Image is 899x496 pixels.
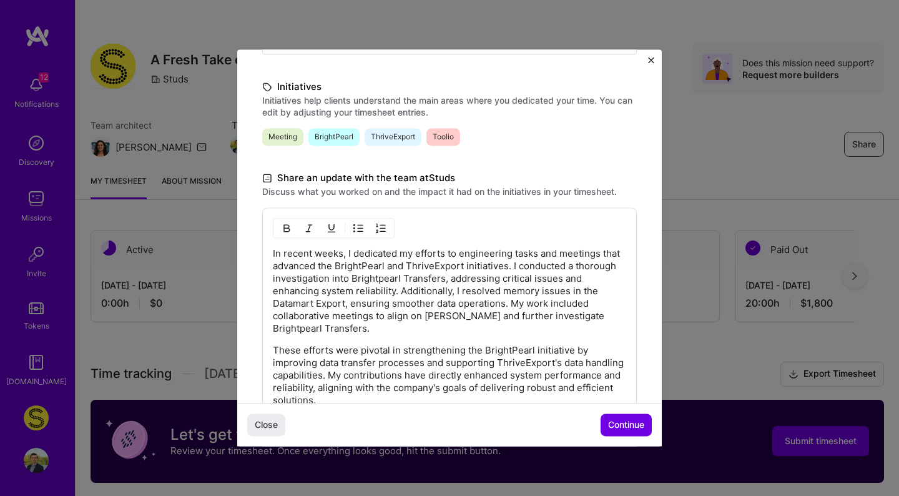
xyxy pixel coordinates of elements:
button: Close [648,57,654,70]
button: Close [247,414,285,437]
label: Initiatives [262,79,637,94]
label: Initiatives help clients understand the main areas where you dedicated your time. You can edit by... [262,94,637,118]
span: Continue [608,419,644,432]
label: Discuss what you worked on and the impact it had on the initiatives in your timesheet. [262,186,637,197]
img: Underline [327,223,337,233]
img: OL [376,223,386,233]
p: These efforts were pivotal in strengthening the BrightPearl initiative by improving data transfer... [273,344,626,407]
i: icon DocumentBlack [262,171,272,186]
i: icon TagBlack [262,80,272,94]
button: Continue [601,414,652,437]
span: BrightPearl [308,128,360,146]
img: UL [353,223,363,233]
label: Share an update with the team at Studs [262,171,637,186]
span: Close [255,419,278,432]
span: Toolio [426,128,460,146]
span: Meeting [262,128,303,146]
img: Bold [282,223,292,233]
span: ThriveExport [365,128,421,146]
img: Italic [304,223,314,233]
p: In recent weeks, I dedicated my efforts to engineering tasks and meetings that advanced the Brigh... [273,247,626,335]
